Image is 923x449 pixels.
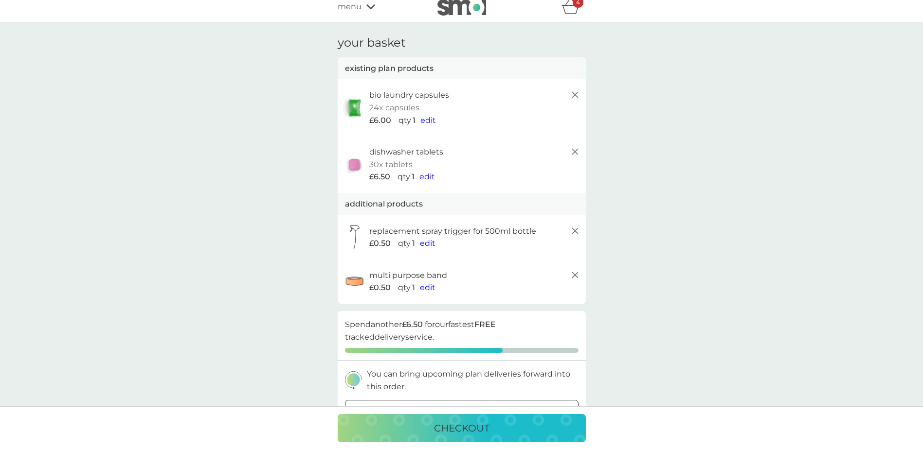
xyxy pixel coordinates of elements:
[345,62,434,75] p: existing plan products
[369,158,413,171] p: 30x tablets
[412,281,415,294] p: 1
[401,404,522,416] p: bring deliveries forward
[420,114,436,127] button: edit
[369,171,390,183] span: £6.50
[345,371,362,389] img: delivery-schedule.svg
[419,172,435,181] span: edit
[369,225,536,238] p: replacement spray trigger for 500ml bottle
[369,269,447,282] p: multi purpose band
[345,198,423,210] p: additional products
[369,89,449,102] p: bio laundry capsules
[434,420,489,436] p: checkout
[412,171,415,183] p: 1
[398,281,411,294] p: qty
[369,102,419,114] p: 24x capsules
[369,146,443,158] p: dishwasher tablets
[345,318,579,343] p: Spend another for our fastest tracked delivery service.
[420,281,435,294] button: edit
[398,171,410,183] p: qty
[367,368,579,393] p: You can bring upcoming plan deliveries forward into this order.
[345,400,579,419] button: bring deliveries forward
[338,0,362,13] span: menu
[412,237,415,250] p: 1
[402,320,423,329] strong: £6.50
[413,114,416,127] p: 1
[369,114,391,127] span: £6.00
[338,36,406,50] h3: your basket
[369,281,391,294] span: £0.50
[398,237,411,250] p: qty
[420,283,435,292] span: edit
[419,171,435,183] button: edit
[398,114,411,127] p: qty
[369,237,391,250] span: £0.50
[338,414,586,442] button: checkout
[420,116,436,125] span: edit
[420,237,435,250] button: edit
[420,239,435,248] span: edit
[474,320,496,329] strong: FREE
